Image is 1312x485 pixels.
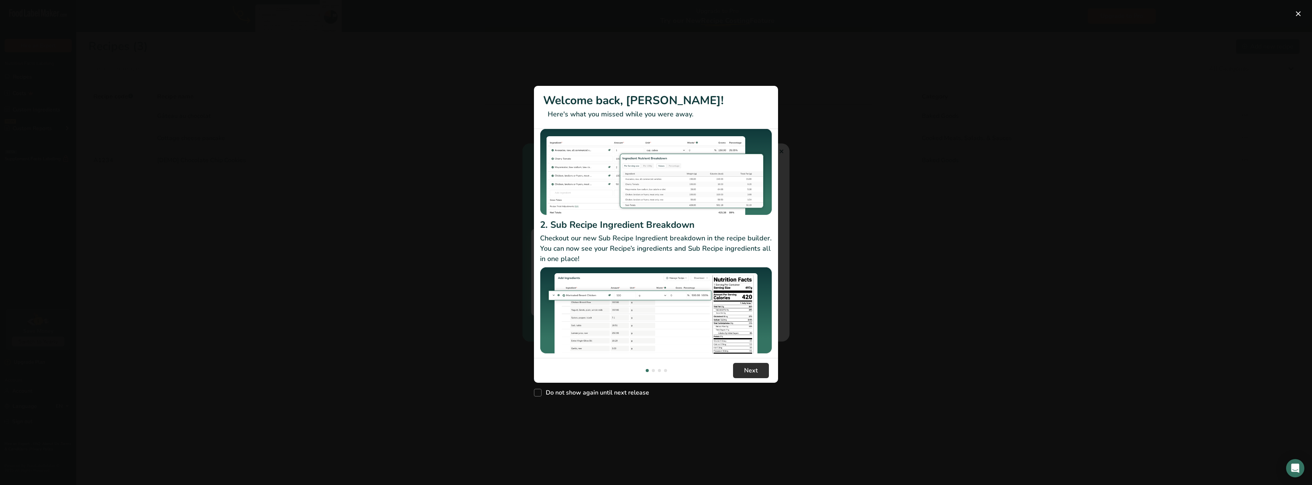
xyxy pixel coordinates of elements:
[744,366,758,375] span: Next
[540,129,772,215] img: Duplicate Ingredients
[542,389,649,396] span: Do not show again until next release
[1286,459,1304,477] div: Open Intercom Messenger
[540,267,772,354] img: Sub Recipe Ingredient Breakdown
[543,92,769,109] h1: Welcome back, [PERSON_NAME]!
[543,109,769,119] p: Here's what you missed while you were away.
[540,233,772,264] p: Checkout our new Sub Recipe Ingredient breakdown in the recipe builder. You can now see your Reci...
[540,218,772,232] h2: 2. Sub Recipe Ingredient Breakdown
[733,363,769,378] button: Next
